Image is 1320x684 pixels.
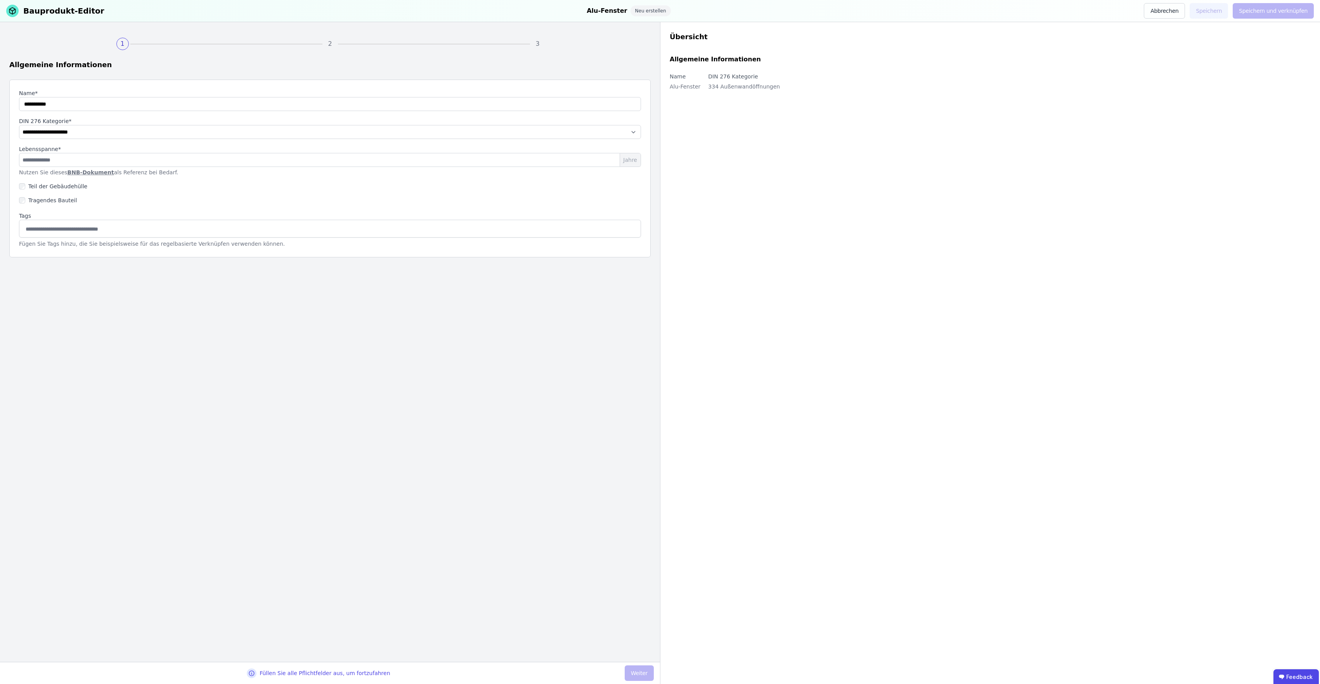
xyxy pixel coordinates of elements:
[670,73,686,80] label: Name
[9,59,651,70] div: Allgemeine Informationen
[1233,3,1314,19] button: Speichern und verknüpfen
[116,38,129,50] div: 1
[670,31,1311,42] div: Übersicht
[324,38,336,50] div: 2
[708,81,780,97] div: 334 Außenwandöffnungen
[670,55,761,64] div: Allgemeine Informationen
[19,240,641,248] div: Fügen Sie Tags hinzu, die Sie beispielsweise für das regelbasierte Verknüpfen verwenden können.
[532,38,544,50] div: 3
[19,145,61,153] label: Lebensspanne*
[19,117,641,125] label: audits.requiredField
[631,5,671,16] div: Neu erstellen
[1144,3,1185,19] button: Abbrechen
[708,73,758,80] label: DIN 276 Kategorie
[68,169,114,175] a: BNB-Dokument
[260,669,390,677] div: Füllen Sie alle Pflichtfelder aus, um fortzufahren
[670,81,700,97] div: Alu-Fenster
[25,182,87,190] label: Teil der Gebäudehülle
[19,212,641,220] label: Tags
[19,89,641,97] label: Name*
[19,168,641,176] p: Nutzen Sie dieses als Referenz bei Bedarf.
[1190,3,1228,19] button: Speichern
[620,153,641,167] span: Jahre
[587,5,627,16] div: Alu-Fenster
[625,665,654,681] button: Weiter
[23,5,104,16] div: Bauprodukt-Editor
[25,196,77,204] label: Tragendes Bauteil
